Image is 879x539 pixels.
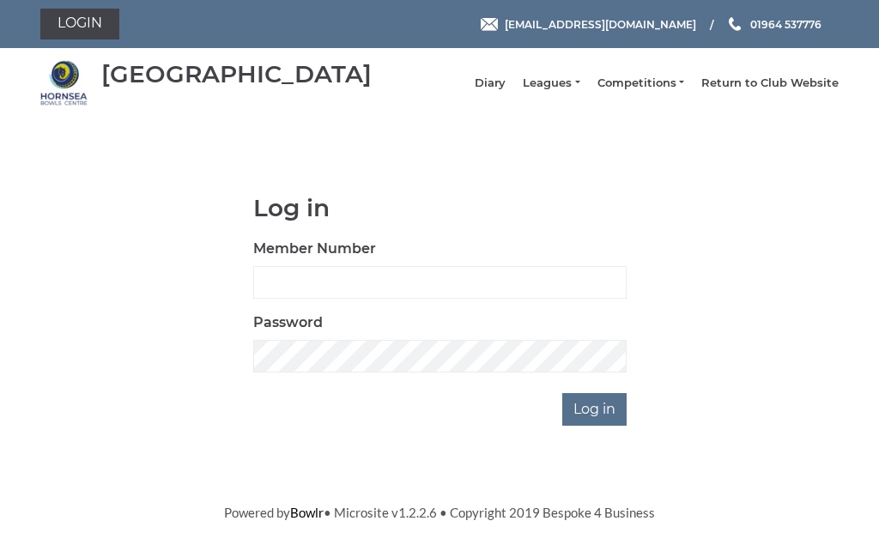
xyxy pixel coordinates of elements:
a: Phone us 01964 537776 [726,16,821,33]
a: Leagues [523,76,579,91]
a: Competitions [597,76,684,91]
label: Member Number [253,239,376,259]
span: 01964 537776 [750,17,821,30]
h1: Log in [253,195,627,221]
a: Return to Club Website [701,76,839,91]
label: Password [253,312,323,333]
span: Powered by • Microsite v1.2.2.6 • Copyright 2019 Bespoke 4 Business [224,505,655,520]
a: Diary [475,76,506,91]
input: Log in [562,393,627,426]
a: Bowlr [290,505,324,520]
img: Hornsea Bowls Centre [40,59,88,106]
div: [GEOGRAPHIC_DATA] [101,61,372,88]
span: [EMAIL_ADDRESS][DOMAIN_NAME] [505,17,696,30]
a: Login [40,9,119,39]
img: Phone us [729,17,741,31]
a: Email [EMAIL_ADDRESS][DOMAIN_NAME] [481,16,696,33]
img: Email [481,18,498,31]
